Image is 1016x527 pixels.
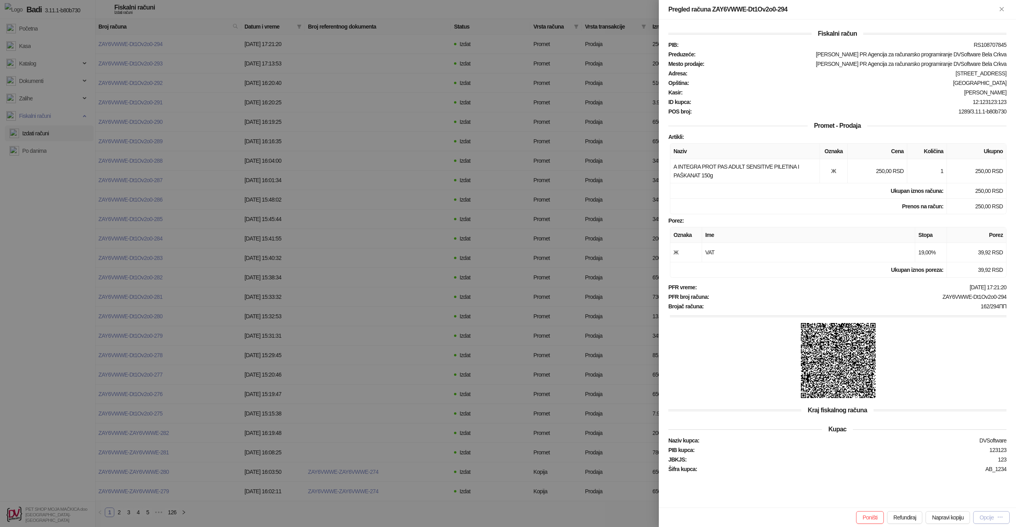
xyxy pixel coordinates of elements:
[668,284,697,290] strong: PFR vreme :
[698,466,1007,472] div: AB_1234
[687,456,1007,463] div: 123
[902,203,943,210] strong: Prenos na račun :
[820,144,848,159] th: Oznaka
[820,159,848,183] td: Ж
[668,70,687,77] strong: Adresa :
[947,262,1006,278] td: 39,92 RSD
[947,199,1006,214] td: 250,00 RSD
[947,227,1006,243] th: Porez
[848,144,907,159] th: Cena
[668,294,709,300] strong: PFR broj računa :
[668,51,695,58] strong: Preduzeće :
[702,227,915,243] th: Ime
[670,159,820,183] td: A INTEGRA PROT PAS ADULT SENSITIVE PILETINA I PAŠKANAT 150g
[710,294,1007,300] div: ZAY6VWWE-Dt1Ov2o0-294
[700,437,1007,444] div: DVSoftware
[683,89,1007,96] div: [PERSON_NAME]
[947,159,1006,183] td: 250,00 RSD
[695,447,1007,453] div: 123123
[926,511,970,524] button: Napravi kopiju
[812,30,864,37] span: Fiskalni račun
[668,217,684,224] strong: Porez :
[705,61,1007,67] div: [PERSON_NAME] PR Agencija za računarsko programiranje DVSoftware Bela Crkva
[915,243,947,262] td: 19,00%
[688,70,1007,77] div: [STREET_ADDRESS]
[668,447,695,453] strong: PIB kupca :
[668,437,699,444] strong: Naziv kupca :
[856,511,884,524] button: Poništi
[668,61,704,67] strong: Mesto prodaje :
[668,134,684,140] strong: Artikli :
[679,42,1007,48] div: RS108707845
[668,303,704,310] strong: Brojač računa :
[979,514,994,521] div: Opcije
[887,511,922,524] button: Refundiraj
[670,243,702,262] td: Ж
[668,466,697,472] strong: Šifra kupca :
[997,5,1006,14] button: Zatvori
[668,456,687,463] strong: JBKJS :
[670,227,702,243] th: Oznaka
[947,243,1006,262] td: 39,92 RSD
[690,80,1007,86] div: [GEOGRAPHIC_DATA]
[668,80,689,86] strong: Opština :
[668,5,997,14] div: Pregled računa ZAY6VWWE-Dt1Ov2o0-294
[668,99,691,105] strong: ID kupca :
[696,51,1007,58] div: [PERSON_NAME] PR Agencija za računarsko programiranje DVSoftware Bela Crkva
[702,243,915,262] td: VAT
[947,144,1006,159] th: Ukupno
[907,144,947,159] th: Količina
[697,284,1007,290] div: [DATE] 17:21:20
[891,267,943,273] strong: Ukupan iznos poreza:
[973,511,1010,524] button: Opcije
[668,89,683,96] strong: Kasir :
[801,323,876,398] img: QR kod
[704,303,1007,310] div: 162/294ПП
[891,188,943,194] strong: Ukupan iznos računa :
[692,99,1007,105] div: 12:123123:123
[801,407,873,414] span: Kraj fiskalnog računa
[670,144,820,159] th: Naziv
[848,159,907,183] td: 250,00 RSD
[668,42,678,48] strong: PIB :
[668,108,692,115] strong: POS broj :
[947,183,1006,199] td: 250,00 RSD
[822,426,853,433] span: Kupac
[693,108,1007,115] div: 1289/3.11.1-b80b730
[808,122,867,129] span: Promet - Prodaja
[932,514,964,521] span: Napravi kopiju
[915,227,947,243] th: Stopa
[907,159,947,183] td: 1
